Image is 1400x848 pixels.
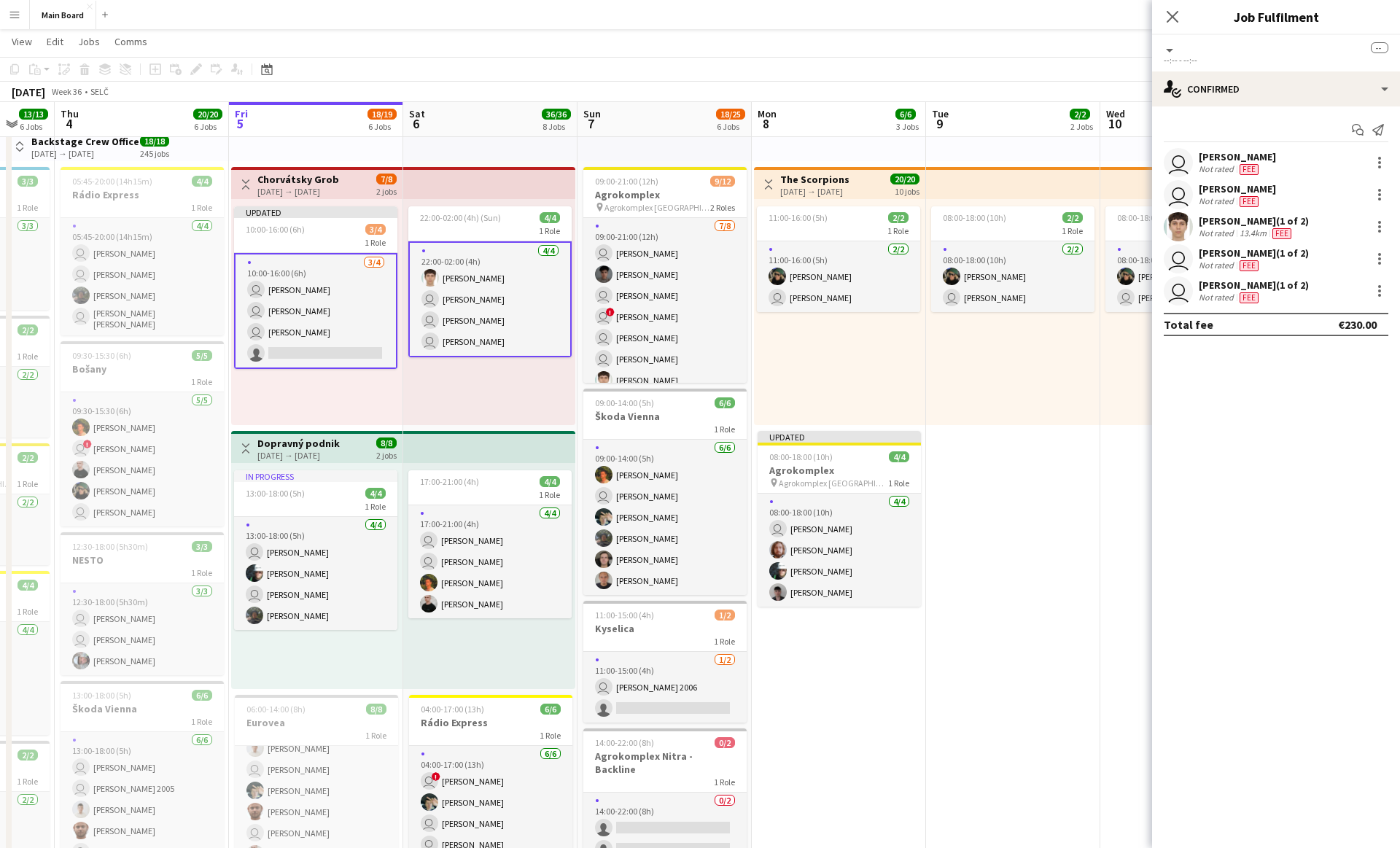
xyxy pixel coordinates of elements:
[1237,227,1269,239] div: 13.4km
[61,167,224,335] app-job-card: 05:45-20:00 (14h15m)4/4Rádio Express1 Role4/405:45-20:00 (14h15m) [PERSON_NAME] [PERSON_NAME][PER...
[539,489,560,500] span: 1 Role
[887,225,909,236] span: 1 Role
[606,308,615,316] span: !
[583,410,747,423] h3: Škoda Vienna
[1237,292,1261,303] div: Crew has different fees then in role
[31,148,139,159] div: [DATE] → [DATE]
[540,212,560,223] span: 4/4
[234,206,397,369] app-job-card: Updated10:00-16:00 (6h)3/41 Role3/410:00-16:00 (6h) [PERSON_NAME] [PERSON_NAME] [PERSON_NAME]
[420,476,479,487] span: 17:00-21:00 (4h)
[432,772,440,781] span: !
[90,86,109,97] div: SELČ
[890,174,919,184] span: 20/20
[192,176,212,187] span: 4/4
[1164,55,1388,66] div: --:-- - --:--
[191,716,212,727] span: 1 Role
[61,188,224,201] h3: Rádio Express
[1199,227,1237,239] div: Not rated
[715,610,735,621] span: 1/2
[83,440,92,448] span: !
[140,147,169,159] div: 245 jobs
[61,702,224,715] h3: Škoda Vienna
[583,389,747,595] app-job-card: 09:00-14:00 (5h)6/6Škoda Vienna1 Role6/609:00-14:00 (5h)[PERSON_NAME] [PERSON_NAME][PERSON_NAME][...
[931,241,1094,312] app-card-role: 2/208:00-18:00 (10h)[PERSON_NAME] [PERSON_NAME]
[257,437,340,450] h3: Dopravný podnik
[769,212,828,223] span: 11:00-16:00 (5h)
[889,451,909,462] span: 4/4
[583,167,747,383] div: 09:00-21:00 (12h)9/12Agrokomplex Agrokomplex [GEOGRAPHIC_DATA]2 Roles7/809:00-21:00 (12h) [PERSON...
[931,206,1094,312] div: 08:00-18:00 (10h)2/21 Role2/208:00-18:00 (10h)[PERSON_NAME] [PERSON_NAME]
[1240,164,1259,175] span: Fee
[408,206,572,357] app-job-card: 22:00-02:00 (4h) (Sun)4/41 Role4/422:00-02:00 (4h)[PERSON_NAME] [PERSON_NAME] [PERSON_NAME] [PERS...
[365,488,386,499] span: 4/4
[542,121,570,132] div: 8 Jobs
[583,622,747,635] h3: Kyselica
[17,176,38,187] span: 3/3
[234,470,397,482] div: In progress
[542,109,571,120] span: 36/36
[715,397,735,408] span: 6/6
[758,431,921,607] div: Updated08:00-18:00 (10h)4/4Agrokomplex Agrokomplex [GEOGRAPHIC_DATA]1 Role4/408:00-18:00 (10h) [P...
[257,450,340,461] div: [DATE] → [DATE]
[12,35,32,48] span: View
[943,212,1006,223] span: 08:00-18:00 (10h)
[583,218,747,416] app-card-role: 7/809:00-21:00 (12h) [PERSON_NAME][PERSON_NAME] [PERSON_NAME] ![PERSON_NAME] [PERSON_NAME] [PERSO...
[61,218,224,335] app-card-role: 4/405:45-20:00 (14h15m) [PERSON_NAME] [PERSON_NAME][PERSON_NAME] [PERSON_NAME] [PERSON_NAME]
[1070,121,1093,132] div: 2 Jobs
[714,636,735,647] span: 1 Role
[758,464,921,477] h3: Agrokomplex
[595,737,654,748] span: 14:00-22:00 (8h)
[583,652,747,723] app-card-role: 1/211:00-15:00 (4h) [PERSON_NAME] 2006
[234,206,397,218] div: Updated
[1237,195,1261,207] div: Crew has different fees then in role
[61,553,224,567] h3: NESTO
[61,583,224,675] app-card-role: 3/312:30-18:00 (5h30m) [PERSON_NAME] [PERSON_NAME][PERSON_NAME]
[583,601,747,723] div: 11:00-15:00 (4h)1/2Kyselica1 Role1/211:00-15:00 (4h) [PERSON_NAME] 2006
[192,541,212,552] span: 3/3
[61,532,224,675] div: 12:30-18:00 (5h30m)3/3NESTO1 Role3/312:30-18:00 (5h30m) [PERSON_NAME] [PERSON_NAME][PERSON_NAME]
[758,107,777,120] span: Mon
[30,1,96,29] button: Main Board
[193,109,222,120] span: 20/20
[234,253,397,369] app-card-role: 3/410:00-16:00 (6h) [PERSON_NAME] [PERSON_NAME] [PERSON_NAME]
[1272,228,1291,239] span: Fee
[140,136,169,147] span: 18/18
[365,501,386,512] span: 1 Role
[17,776,38,787] span: 1 Role
[1152,7,1400,26] h3: Job Fulfilment
[1269,227,1294,239] div: Crew has different fees then in role
[41,32,69,51] a: Edit
[6,32,38,51] a: View
[246,704,306,715] span: 06:00-14:00 (8h)
[72,690,131,701] span: 13:00-18:00 (5h)
[421,704,484,715] span: 04:00-17:00 (13h)
[47,35,63,48] span: Edit
[246,488,305,499] span: 13:00-18:00 (5h)
[540,704,561,715] span: 6/6
[420,212,501,223] span: 22:00-02:00 (4h) (Sun)
[1199,246,1309,260] div: [PERSON_NAME] (1 of 2)
[409,716,572,729] h3: Rádio Express
[407,115,425,132] span: 6
[1199,292,1237,303] div: Not rated
[367,109,397,120] span: 18/19
[1240,292,1259,303] span: Fee
[408,505,572,618] app-card-role: 4/417:00-21:00 (4h) [PERSON_NAME] [PERSON_NAME][PERSON_NAME][PERSON_NAME]
[246,224,305,235] span: 10:00-16:00 (6h)
[888,478,909,489] span: 1 Role
[758,494,921,607] app-card-role: 4/408:00-18:00 (10h) [PERSON_NAME][PERSON_NAME][PERSON_NAME][PERSON_NAME]
[12,85,45,99] div: [DATE]
[1105,206,1269,312] div: 08:00-18:00 (10h)2/21 Role2/208:00-18:00 (10h)[PERSON_NAME] [PERSON_NAME]
[376,184,397,197] div: 2 jobs
[1199,195,1237,207] div: Not rated
[1338,317,1377,332] div: €230.00
[583,440,747,595] app-card-role: 6/609:00-14:00 (5h)[PERSON_NAME] [PERSON_NAME][PERSON_NAME][PERSON_NAME][PERSON_NAME][PERSON_NAME]
[1106,107,1125,120] span: Wed
[583,188,747,201] h3: Agrokomplex
[714,777,735,787] span: 1 Role
[234,470,397,630] div: In progress13:00-18:00 (5h)4/41 Role4/413:00-18:00 (5h) [PERSON_NAME][PERSON_NAME] [PERSON_NAME][...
